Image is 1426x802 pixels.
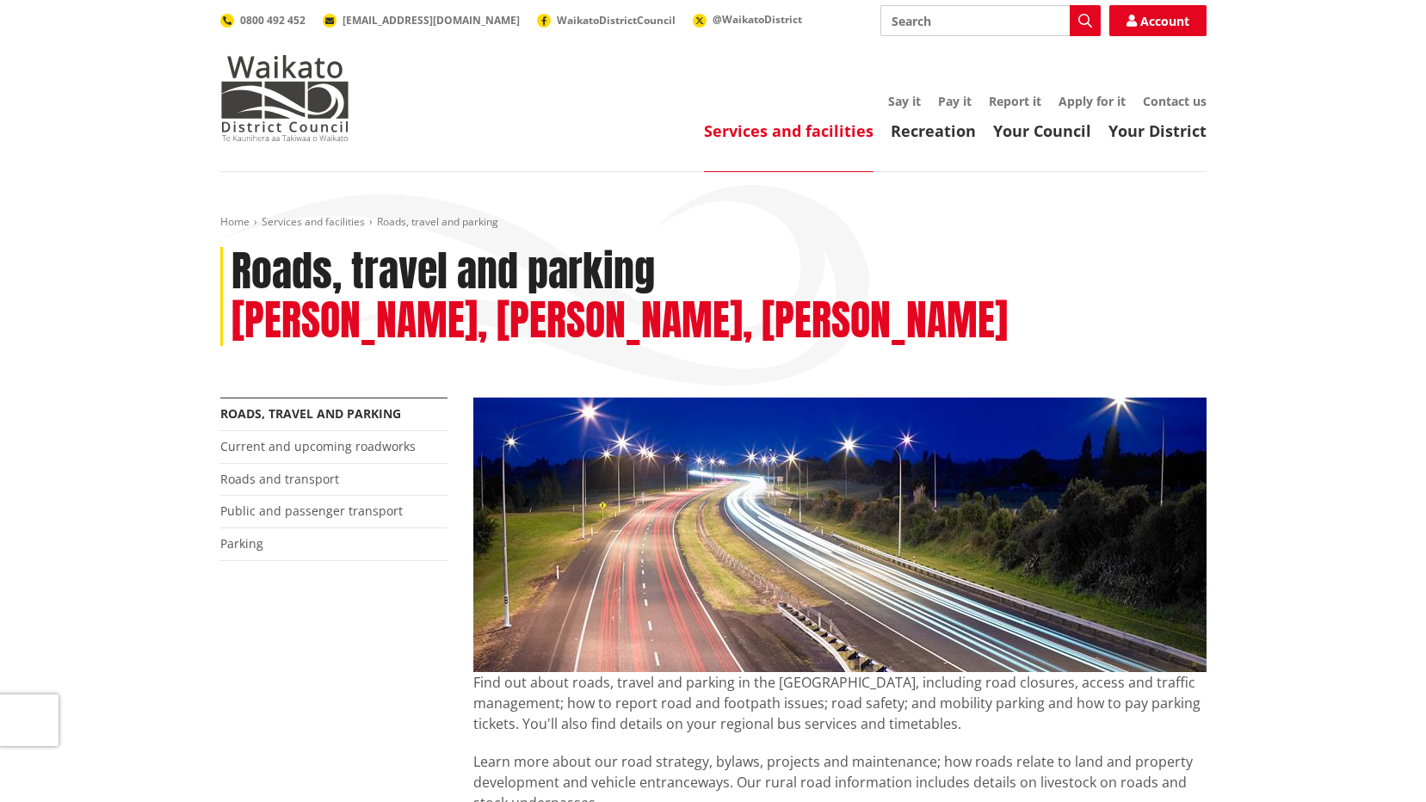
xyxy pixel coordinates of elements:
[220,438,416,454] a: Current and upcoming roadworks
[220,214,250,229] a: Home
[220,471,339,487] a: Roads and transport
[262,214,365,229] a: Services and facilities
[537,13,676,28] a: WaikatoDistrictCouncil
[473,672,1207,734] p: Find out about roads, travel and parking in the [GEOGRAPHIC_DATA], including road closures, acces...
[220,405,401,422] a: Roads, travel and parking
[713,12,802,27] span: @WaikatoDistrict
[1109,5,1207,36] a: Account
[1143,93,1207,109] a: Contact us
[557,13,676,28] span: WaikatoDistrictCouncil
[240,13,306,28] span: 0800 492 452
[1108,120,1207,141] a: Your District
[891,120,976,141] a: Recreation
[220,503,403,519] a: Public and passenger transport
[989,93,1041,109] a: Report it
[231,296,1008,346] h2: [PERSON_NAME], [PERSON_NAME], [PERSON_NAME]
[220,55,349,141] img: Waikato District Council - Te Kaunihera aa Takiwaa o Waikato
[993,120,1091,141] a: Your Council
[888,93,921,109] a: Say it
[323,13,520,28] a: [EMAIL_ADDRESS][DOMAIN_NAME]
[220,13,306,28] a: 0800 492 452
[1059,93,1126,109] a: Apply for it
[343,13,520,28] span: [EMAIL_ADDRESS][DOMAIN_NAME]
[377,214,498,229] span: Roads, travel and parking
[220,215,1207,230] nav: breadcrumb
[704,120,874,141] a: Services and facilities
[231,247,655,297] h1: Roads, travel and parking
[938,93,972,109] a: Pay it
[880,5,1101,36] input: Search input
[693,12,802,27] a: @WaikatoDistrict
[473,398,1207,672] img: Roads, travel and parking
[220,535,263,552] a: Parking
